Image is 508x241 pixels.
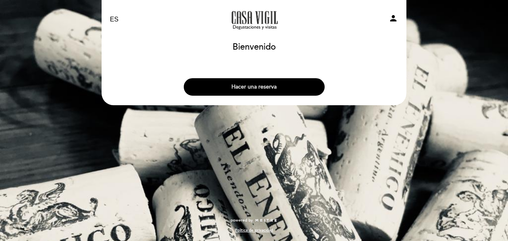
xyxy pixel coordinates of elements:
i: person [389,13,398,23]
h1: Bienvenido [233,42,276,52]
img: MEITRE [255,219,277,223]
span: powered by [231,218,253,223]
a: powered by [231,218,277,223]
a: A la tarde en Casa Vigil [204,9,304,31]
a: Política de privacidad [235,228,273,233]
button: Hacer una reserva [184,78,325,96]
button: person [389,13,398,26]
